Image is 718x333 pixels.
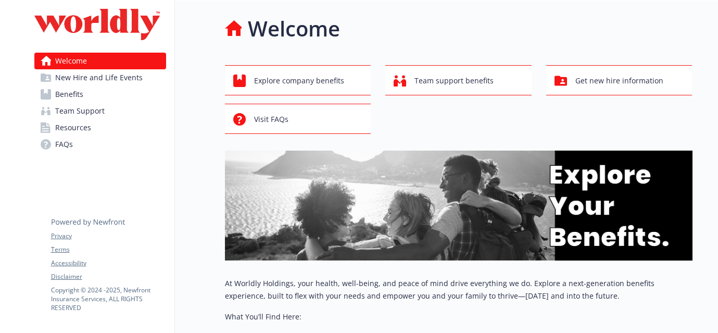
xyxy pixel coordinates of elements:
[55,136,73,153] span: FAQs
[34,53,166,69] a: Welcome
[34,103,166,119] a: Team Support
[51,258,166,268] a: Accessibility
[55,86,83,103] span: Benefits
[34,69,166,86] a: New Hire and Life Events
[51,231,166,241] a: Privacy
[34,86,166,103] a: Benefits
[254,109,288,129] span: Visit FAQs
[254,71,344,91] span: Explore company benefits
[546,65,692,95] button: Get new hire information
[34,119,166,136] a: Resources
[225,151,692,261] img: overview page banner
[225,277,692,302] p: At Worldly Holdings, your health, well-being, and peace of mind drive everything we do. Explore a...
[51,245,166,254] a: Terms
[225,104,371,134] button: Visit FAQs
[55,53,87,69] span: Welcome
[55,119,91,136] span: Resources
[225,311,692,323] p: What You’ll Find Here:
[575,71,663,91] span: Get new hire information
[55,69,143,86] span: New Hire and Life Events
[414,71,494,91] span: Team support benefits
[248,13,340,44] h1: Welcome
[385,65,532,95] button: Team support benefits
[51,286,166,312] p: Copyright © 2024 - 2025 , Newfront Insurance Services, ALL RIGHTS RESERVED
[55,103,105,119] span: Team Support
[51,272,166,281] a: Disclaimer
[225,65,371,95] button: Explore company benefits
[34,136,166,153] a: FAQs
